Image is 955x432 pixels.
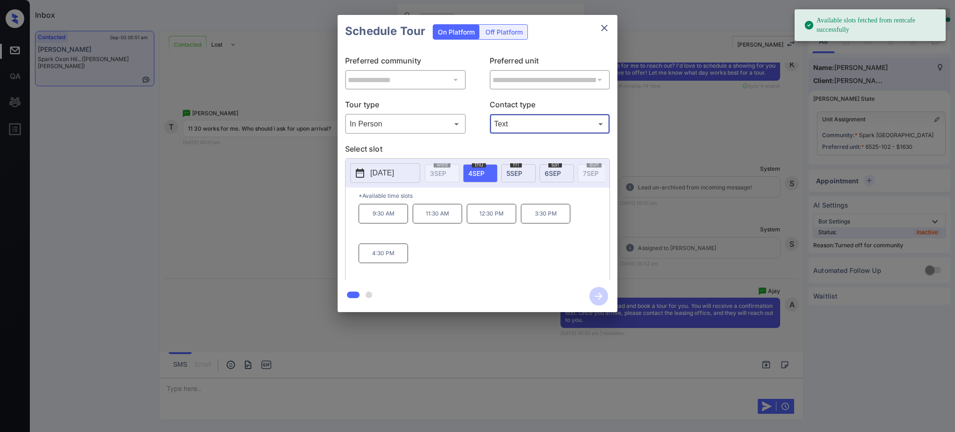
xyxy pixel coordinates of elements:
p: [DATE] [370,167,394,179]
span: fri [510,162,522,167]
div: On Platform [433,25,479,39]
div: Off Platform [481,25,527,39]
div: date-select [501,164,536,182]
p: Select slot [345,143,610,158]
p: 3:30 PM [521,204,570,223]
span: thu [472,162,486,167]
div: date-select [540,164,574,182]
span: 4 SEP [468,169,484,177]
div: date-select [463,164,498,182]
p: Preferred unit [490,55,610,70]
button: close [595,19,614,37]
p: Preferred community [345,55,466,70]
p: Tour type [345,99,466,114]
span: sat [548,162,562,167]
p: 12:30 PM [467,204,516,223]
div: Available slots fetched from rentcafe successfully [804,12,938,38]
span: 6 SEP [545,169,561,177]
p: 9:30 AM [359,204,408,223]
p: 11:30 AM [413,204,462,223]
p: Contact type [490,99,610,114]
button: btn-next [584,284,614,308]
button: [DATE] [350,163,420,183]
p: 4:30 PM [359,244,408,263]
div: Text [492,116,608,132]
p: *Available time slots [359,188,609,204]
div: In Person [347,116,464,132]
span: 5 SEP [506,169,522,177]
h2: Schedule Tour [338,15,433,48]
